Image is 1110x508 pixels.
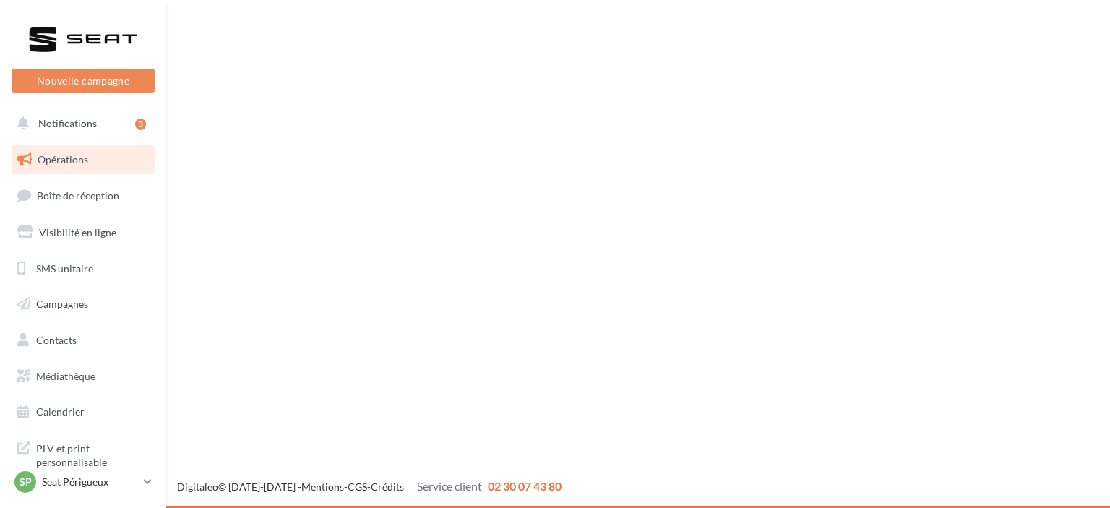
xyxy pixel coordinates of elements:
a: Boîte de réception [9,180,158,211]
a: Contacts [9,325,158,356]
a: Médiathèque [9,361,158,392]
span: SMS unitaire [36,262,93,274]
a: PLV et print personnalisable [9,433,158,475]
a: Visibilité en ligne [9,218,158,248]
span: Médiathèque [36,370,95,382]
span: Campagnes [36,298,88,310]
a: Calendrier [9,397,158,427]
a: SMS unitaire [9,254,158,284]
span: Calendrier [36,405,85,418]
span: Service client [417,479,482,493]
a: Crédits [371,481,404,493]
a: SP Seat Périgueux [12,468,155,496]
span: Boîte de réception [37,189,119,202]
span: © [DATE]-[DATE] - - - [177,481,562,493]
span: SP [20,475,32,489]
span: Contacts [36,334,77,346]
span: Notifications [38,117,97,129]
a: CGS [348,481,367,493]
div: 3 [135,119,146,130]
span: Visibilité en ligne [39,226,116,238]
span: 02 30 07 43 80 [488,479,562,493]
span: Opérations [38,153,88,165]
a: Mentions [301,481,344,493]
span: PLV et print personnalisable [36,439,149,470]
a: Campagnes [9,289,158,319]
a: Digitaleo [177,481,218,493]
button: Notifications 3 [9,108,152,139]
p: Seat Périgueux [42,475,138,489]
a: Opérations [9,145,158,175]
button: Nouvelle campagne [12,69,155,93]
